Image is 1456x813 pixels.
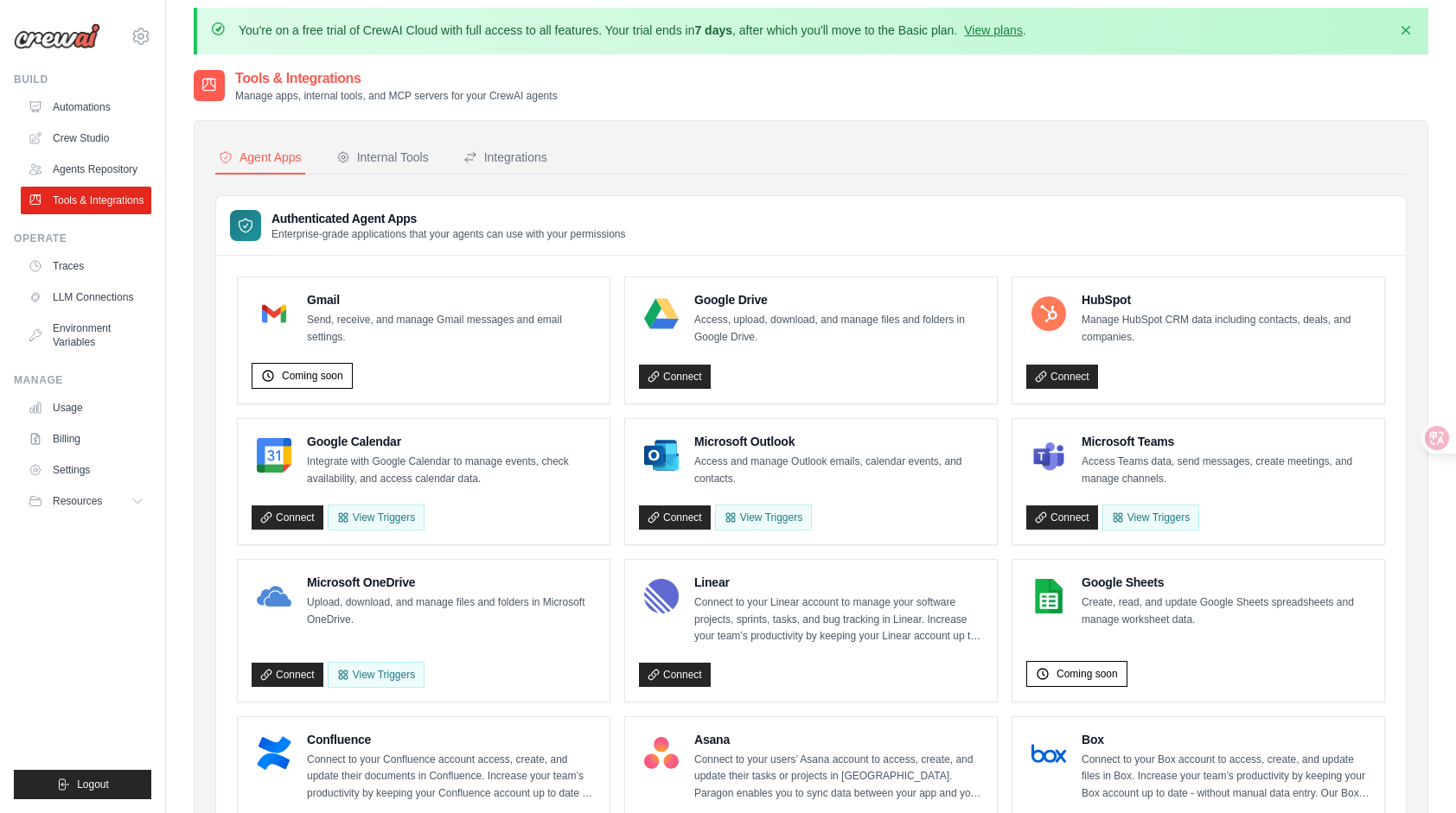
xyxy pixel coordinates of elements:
[336,149,429,166] div: Internal Tools
[21,187,151,214] a: Tools & Integrations
[639,365,711,389] a: Connect
[21,124,151,152] a: Crew Studio
[257,438,291,473] img: Google Calendar Logo
[1082,291,1370,308] h4: HubSpot
[21,487,151,515] button: Resources
[644,438,679,473] img: Microsoft Outlook Logo
[307,312,596,346] p: Send, receive, and manage Gmail messages and email settings.
[694,312,983,346] p: Access, upload, download, and manage files and folders in Google Drive.
[257,736,291,771] img: Confluence Logo
[1082,312,1370,346] p: Manage HubSpot CRM data including contacts, deals, and companies.
[14,73,151,86] div: Build
[333,142,432,175] button: Internal Tools
[307,454,596,487] p: Integrate with Google Calendar to manage events, check availability, and access calendar data.
[215,142,305,175] button: Agent Apps
[328,662,425,688] : View Triggers
[328,505,425,530] button: View Triggers
[1031,736,1066,771] img: Box Logo
[307,433,596,450] h4: Google Calendar
[1082,454,1370,487] p: Access Teams data, send messages, create meetings, and manage channels.
[307,594,596,628] p: Upload, download, and manage files and folders in Microsoft OneDrive.
[1026,365,1098,389] a: Connect
[694,752,983,803] p: Connect to your users’ Asana account to access, create, and update their tasks or projects in [GE...
[21,425,151,453] a: Billing
[21,283,151,311] a: LLM Connections
[694,291,983,308] h4: Google Drive
[1082,594,1370,628] p: Create, read, and update Google Sheets spreadsheets and manage worksheet data.
[644,579,679,613] img: Linear Logo
[257,579,291,613] img: Microsoft OneDrive Logo
[694,731,983,748] h4: Asana
[460,142,551,175] button: Integrations
[694,594,983,645] p: Connect to your Linear account to manage your software projects, sprints, tasks, and bug tracking...
[21,456,151,484] a: Settings
[252,663,323,687] a: Connect
[21,314,151,356] a: Environment Variables
[235,68,558,89] h2: Tools & Integrations
[1031,579,1066,613] img: Google Sheets Logo
[307,574,596,591] h4: Microsoft OneDrive
[644,736,679,771] img: Asana Logo
[694,433,983,450] h4: Microsoft Outlook
[219,149,302,166] div: Agent Apps
[1026,505,1098,530] a: Connect
[235,89,558,103] p: Manage apps, internal tools, and MCP servers for your CrewAI agents
[1082,433,1370,450] h4: Microsoft Teams
[53,494,102,508] span: Resources
[307,291,596,308] h4: Gmail
[1082,752,1370,803] p: Connect to your Box account to access, create, and update files in Box. Increase your team’s prod...
[21,394,151,422] a: Usage
[463,149,547,166] div: Integrations
[1031,296,1066,331] img: HubSpot Logo
[1031,438,1066,473] img: Microsoft Teams Logo
[14,770,151,799] button: Logout
[14,23,100,49] img: Logo
[1082,731,1370,748] h4: Box
[694,454,983,487] p: Access and manage Outlook emails, calendar events, and contacts.
[14,232,151,245] div: Operate
[964,23,1022,37] a: View plans
[239,22,1026,39] p: You're on a free trial of CrewAI Cloud with full access to all features. Your trial ends in , aft...
[694,574,983,591] h4: Linear
[21,93,151,121] a: Automations
[21,252,151,280] a: Traces
[715,505,812,530] : View Triggers
[282,369,343,383] span: Coming soon
[14,373,151,387] div: Manage
[694,23,732,37] strong: 7 days
[21,156,151,183] a: Agents Repository
[644,296,679,331] img: Google Drive Logo
[307,731,596,748] h4: Confluence
[639,663,711,687] a: Connect
[1082,574,1370,591] h4: Google Sheets
[271,210,626,227] h3: Authenticated Agent Apps
[252,505,323,530] a: Connect
[307,752,596,803] p: Connect to your Confluence account access, create, and update their documents in Confluence. Incr...
[639,505,711,530] a: Connect
[257,296,291,331] img: Gmail Logo
[1102,505,1199,530] : View Triggers
[77,778,109,791] span: Logout
[271,227,626,241] p: Enterprise-grade applications that your agents can use with your permissions
[1057,667,1118,681] span: Coming soon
